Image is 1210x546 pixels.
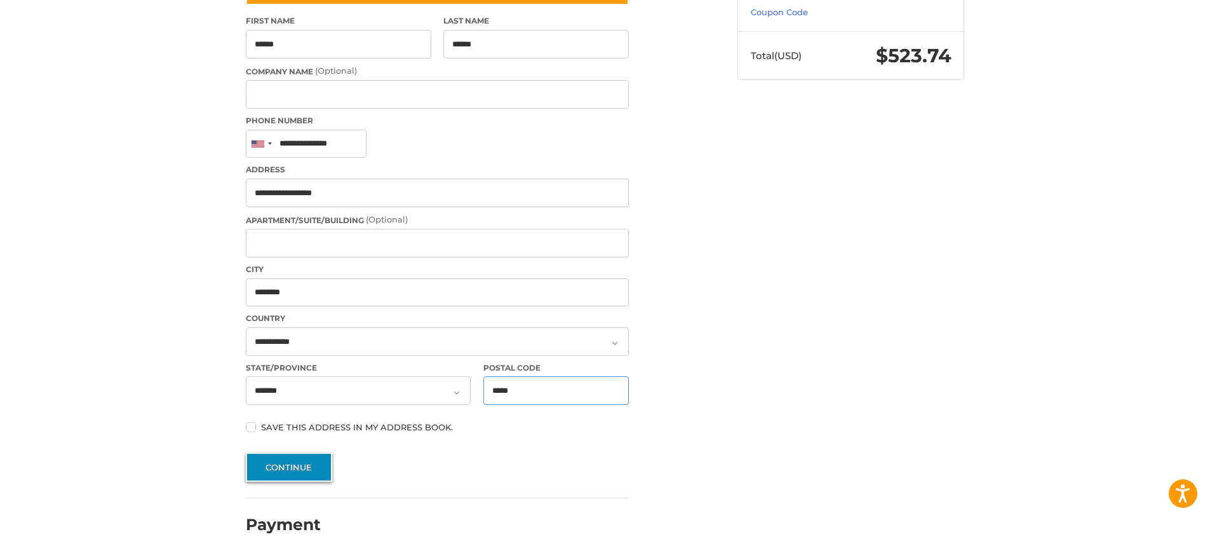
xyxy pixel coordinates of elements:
label: Company Name [246,65,629,78]
span: Total (USD) [751,50,802,62]
label: Save this address in my address book. [246,422,629,432]
label: First Name [246,15,431,27]
span: $523.74 [876,44,951,67]
label: Country [246,313,629,324]
label: State/Province [246,362,471,374]
a: Coupon Code [751,7,808,17]
label: Address [246,164,629,175]
h2: Payment [246,515,321,535]
label: Postal Code [483,362,629,374]
button: Continue [246,453,332,482]
label: Last Name [443,15,629,27]
div: United States: +1 [246,130,276,158]
small: (Optional) [366,214,408,224]
small: (Optional) [315,65,357,76]
label: City [246,264,629,275]
label: Apartment/Suite/Building [246,214,629,226]
label: Phone Number [246,115,629,126]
